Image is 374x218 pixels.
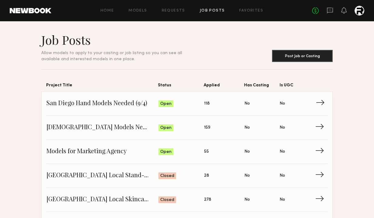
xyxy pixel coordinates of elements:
a: Job Posts [200,9,225,13]
span: Allow models to apply to your casting or job listing so you can see all available and interested ... [41,51,182,61]
a: Models for Marketing AgencyOpen55NoNo→ [46,140,328,164]
span: No [280,196,285,203]
a: Requests [162,9,185,13]
a: [GEOGRAPHIC_DATA] Local Stand-Ins Needed (6/3)Closed28NoNo→ [46,164,328,188]
span: 28 [204,172,209,179]
span: Applied [204,82,244,92]
button: Post Job or Casting [272,50,333,62]
a: Favorites [239,9,263,13]
a: [GEOGRAPHIC_DATA] Local Skincare Models Needed (6/18)Closed278NoNo→ [46,188,328,212]
a: Models [128,9,147,13]
a: San Diego Hand Models Needed (9/4)Open118NoNo→ [46,92,328,116]
span: Project Title [46,82,158,92]
span: 118 [204,100,210,107]
span: → [315,171,328,180]
span: Closed [160,173,174,179]
span: 278 [204,196,211,203]
span: No [244,100,250,107]
span: Closed [160,197,174,203]
span: No [280,100,285,107]
span: No [280,148,285,155]
span: → [315,123,328,132]
span: Has Casting [244,82,280,92]
span: No [280,124,285,131]
a: [DEMOGRAPHIC_DATA] Models Needed for Marketing AgencyOpen159NoNo→ [46,116,328,140]
span: → [315,195,328,204]
span: No [280,172,285,179]
span: → [315,147,328,156]
span: Status [158,82,204,92]
span: Models for Marketing Agency [46,147,158,156]
span: No [244,148,250,155]
span: No [244,196,250,203]
span: Open [160,125,172,131]
span: [DEMOGRAPHIC_DATA] Models Needed for Marketing Agency [46,123,158,132]
span: [GEOGRAPHIC_DATA] Local Skincare Models Needed (6/18) [46,195,158,204]
span: 55 [204,148,209,155]
span: → [316,99,328,108]
span: 159 [204,124,210,131]
span: San Diego Hand Models Needed (9/4) [46,99,158,108]
span: [GEOGRAPHIC_DATA] Local Stand-Ins Needed (6/3) [46,171,158,180]
a: Home [100,9,114,13]
span: No [244,172,250,179]
span: Open [160,149,172,155]
h1: Job Posts [41,32,197,47]
span: Open [160,101,172,107]
span: Is UGC [280,82,315,92]
span: No [244,124,250,131]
